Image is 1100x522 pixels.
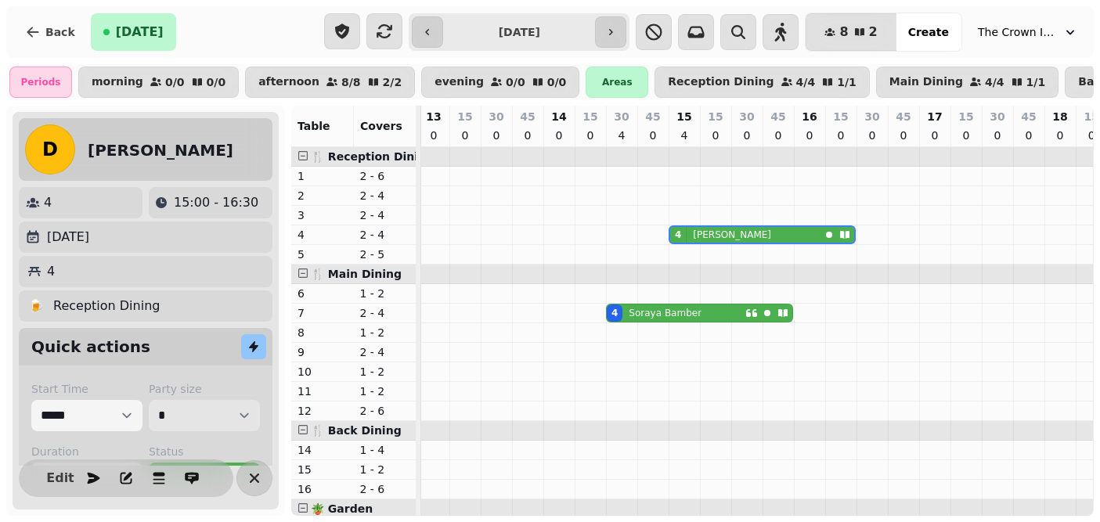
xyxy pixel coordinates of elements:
[708,109,723,124] p: 15
[360,227,410,243] p: 2 - 4
[149,444,260,459] label: Status
[298,403,348,419] p: 12
[1021,109,1036,124] p: 45
[298,227,348,243] p: 4
[360,442,410,458] p: 1 - 4
[298,305,348,321] p: 7
[547,77,567,88] p: 0 / 0
[298,442,348,458] p: 14
[311,502,373,515] span: 🪴 Garden
[835,128,847,143] p: 0
[360,286,410,301] p: 1 - 2
[582,109,597,124] p: 15
[9,67,72,98] div: Periods
[28,297,44,315] p: 🍺
[645,109,660,124] p: 45
[1054,128,1066,143] p: 0
[360,325,410,340] p: 1 - 2
[908,27,949,38] span: Create
[13,13,88,51] button: Back
[457,109,472,124] p: 15
[298,481,348,497] p: 16
[45,27,75,38] span: Back
[298,462,348,477] p: 15
[360,168,410,184] p: 2 - 6
[489,109,503,124] p: 30
[772,128,784,143] p: 0
[929,128,941,143] p: 0
[298,120,330,132] span: Table
[866,128,878,143] p: 0
[1084,109,1099,124] p: 15
[985,77,1004,88] p: 4 / 4
[741,128,753,143] p: 0
[614,109,629,124] p: 30
[298,364,348,380] p: 10
[311,424,402,437] span: 🍴 Back Dining
[78,67,239,98] button: morning0/00/0
[709,128,722,143] p: 0
[51,472,70,484] span: Edit
[360,462,410,477] p: 1 - 2
[896,13,961,51] button: Create
[360,120,402,132] span: Covers
[47,262,55,281] p: 4
[360,364,410,380] p: 1 - 2
[693,229,771,241] p: [PERSON_NAME]
[459,128,471,143] p: 0
[520,109,535,124] p: 45
[839,26,848,38] span: 8
[806,13,896,51] button: 82
[553,128,565,143] p: 0
[1022,128,1035,143] p: 0
[427,128,440,143] p: 0
[31,336,150,358] h2: Quick actions
[298,344,348,360] p: 9
[31,444,142,459] label: Duration
[421,67,579,98] button: evening0/00/0
[44,193,52,212] p: 4
[149,381,260,397] label: Party size
[298,207,348,223] p: 3
[298,383,348,399] p: 11
[360,188,410,203] p: 2 - 4
[360,344,410,360] p: 2 - 4
[958,109,973,124] p: 15
[298,286,348,301] p: 6
[245,67,415,98] button: afternoon8/82/2
[298,247,348,262] p: 5
[383,77,402,88] p: 2 / 2
[360,383,410,399] p: 1 - 2
[655,67,869,98] button: Reception Dining4/41/1
[92,76,143,88] p: morning
[990,109,1004,124] p: 30
[837,77,857,88] p: 1 / 1
[615,128,628,143] p: 4
[311,150,434,163] span: 🍴 Reception Dining
[521,128,534,143] p: 0
[31,381,142,397] label: Start Time
[803,128,816,143] p: 0
[647,128,659,143] p: 0
[207,77,226,88] p: 0 / 0
[968,18,1087,46] button: The Crown Inn
[91,13,176,51] button: [DATE]
[796,77,816,88] p: 4 / 4
[927,109,942,124] p: 17
[889,76,963,88] p: Main Dining
[960,128,972,143] p: 0
[770,109,785,124] p: 45
[876,67,1059,98] button: Main Dining4/41/1
[584,128,597,143] p: 0
[676,109,691,124] p: 15
[360,247,410,262] p: 2 - 5
[426,109,441,124] p: 13
[991,128,1004,143] p: 0
[311,268,402,280] span: 🍴 Main Dining
[678,128,691,143] p: 4
[42,140,58,159] span: D
[341,77,361,88] p: 8 / 8
[506,77,525,88] p: 0 / 0
[1052,109,1067,124] p: 18
[668,76,774,88] p: Reception Dining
